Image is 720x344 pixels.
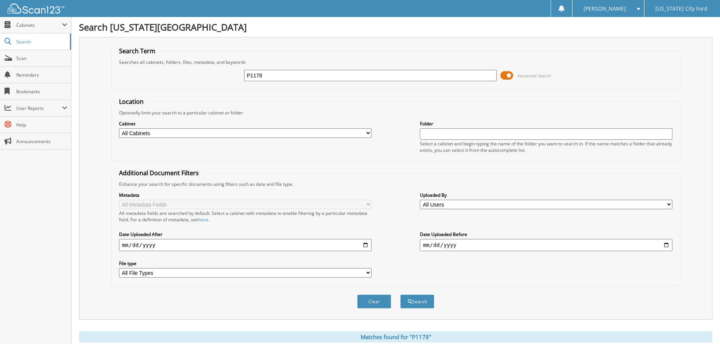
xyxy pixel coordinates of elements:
[115,59,676,65] div: Searches all cabinets, folders, files, metadata, and keywords
[16,55,67,62] span: Scan
[420,140,672,153] div: Select a cabinet and begin typing the name of the folder you want to search in. If the name match...
[8,3,64,14] img: scan123-logo-white.svg
[16,105,62,111] span: User Reports
[420,231,672,238] label: Date Uploaded Before
[119,120,372,127] label: Cabinet
[584,6,626,11] span: [PERSON_NAME]
[79,21,712,33] h1: Search [US_STATE][GEOGRAPHIC_DATA]
[400,295,434,309] button: Search
[115,169,203,177] legend: Additional Document Filters
[420,239,672,251] input: end
[16,39,66,45] span: Search
[420,192,672,198] label: Uploaded By
[420,120,672,127] label: Folder
[655,6,708,11] span: [US_STATE] City Ford
[119,231,372,238] label: Date Uploaded After
[16,122,67,128] span: Help
[357,295,391,309] button: Clear
[79,331,712,342] div: Matches found for "P1178"
[115,110,676,116] div: Optionally limit your search to a particular cabinet or folder
[119,239,372,251] input: start
[16,138,67,145] span: Announcements
[16,88,67,95] span: Bookmarks
[115,47,159,55] legend: Search Term
[16,22,62,28] span: Cabinets
[115,97,147,106] legend: Location
[115,181,676,187] div: Enhance your search for specific documents using filters such as date and file type.
[119,260,372,267] label: File type
[517,73,551,79] span: Advanced Search
[198,216,208,223] a: here
[119,210,372,223] div: All metadata fields are searched by default. Select a cabinet with metadata to enable filtering b...
[119,192,372,198] label: Metadata
[16,72,67,78] span: Reminders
